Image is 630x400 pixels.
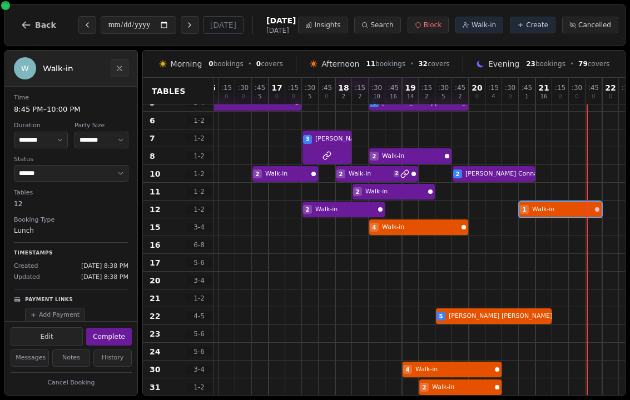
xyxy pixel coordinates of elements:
span: 0 [575,94,578,99]
span: 31 [150,382,160,393]
span: 2 [256,170,260,178]
span: : 30 [371,84,382,91]
span: : 15 [288,84,299,91]
dt: Duration [14,121,68,131]
span: 11 [150,186,160,197]
span: Morning [171,58,202,69]
span: 20 [472,84,482,92]
span: Create [526,21,548,29]
span: 0 [609,94,612,99]
span: 16 [390,94,397,99]
span: 79 [578,60,588,68]
span: 5 - 6 [186,258,212,267]
span: 4 [373,223,376,232]
dd: 12 [14,199,128,209]
span: 2 [456,170,460,178]
span: : 45 [522,84,532,91]
span: Walk-in [432,383,493,392]
span: : 30 [438,84,449,91]
span: : 45 [255,84,265,91]
span: 1 - 2 [186,205,212,214]
span: 32 [418,60,428,68]
dt: Status [14,155,128,164]
dt: Time [14,93,128,103]
span: Block [424,21,442,29]
span: 1 - 2 [186,294,212,303]
dt: Booking Type [14,216,128,225]
span: 5 [258,94,261,99]
span: 2 [306,206,310,214]
span: 16 [540,94,548,99]
span: : 45 [321,84,332,91]
span: Afternoon [321,58,359,69]
span: : 15 [355,84,365,91]
span: 5 [308,94,311,99]
span: 22 [605,84,616,92]
span: bookings [366,59,405,68]
button: Block [408,17,449,33]
span: 17 [271,84,282,92]
span: 18 [338,84,349,92]
span: 4 - 5 [186,312,212,321]
span: Walk-in [265,169,309,179]
button: Previous day [78,16,96,34]
span: : 15 [488,84,499,91]
span: 0 [325,94,328,99]
span: 2 [339,170,343,178]
span: 4 [406,366,410,374]
h2: Walk-in [43,63,104,74]
span: 22 [150,311,160,322]
span: 21 [150,293,160,304]
button: [DATE] [203,16,244,34]
span: 3 - 4 [186,276,212,285]
span: [PERSON_NAME] [PERSON_NAME] [449,312,552,321]
span: 23 [150,328,160,339]
span: 1 [525,94,528,99]
span: 0 [291,94,295,99]
span: 2 [373,152,376,161]
p: Timestamps [14,249,128,257]
button: Insights [298,17,348,33]
span: Walk-in [532,205,593,214]
span: Walk-in [349,169,391,179]
span: Insights [314,21,340,29]
span: 0 [256,60,261,68]
span: 6 - 8 [186,241,212,249]
span: 2 [425,94,428,99]
span: covers [418,59,449,68]
span: 0 [508,94,512,99]
span: 5 - 6 [186,329,212,338]
span: 2 [423,383,426,392]
span: 1 [523,206,527,214]
span: 0 [275,94,279,99]
span: 2 [394,171,399,177]
span: : 45 [388,84,399,91]
span: Walk-in [382,152,443,161]
span: 7 [150,133,155,144]
button: Cancel Booking [11,376,132,390]
span: 3 - 4 [186,223,212,232]
span: 21 [538,84,549,92]
span: 20 [150,275,160,286]
span: 10 [373,94,380,99]
span: : 30 [572,84,582,91]
span: 8 [150,151,155,162]
span: Walk-in [382,223,459,232]
span: 2 [356,188,360,196]
span: 11 [366,60,375,68]
span: 5 [442,94,445,99]
span: 5 - 6 [186,347,212,356]
span: 1 - 2 [186,134,212,143]
button: Add Payment [25,308,85,323]
span: 4 [492,94,495,99]
span: 30 [150,364,160,375]
span: [PERSON_NAME] Connal [465,169,539,179]
span: 0 [592,94,595,99]
span: 10 [150,168,160,179]
span: 0 [475,94,479,99]
span: 17 [150,257,160,268]
button: Walk-in [455,17,503,33]
span: [PERSON_NAME] Jobling [315,134,389,144]
span: 12 [150,204,160,215]
span: Walk-in [365,187,426,197]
